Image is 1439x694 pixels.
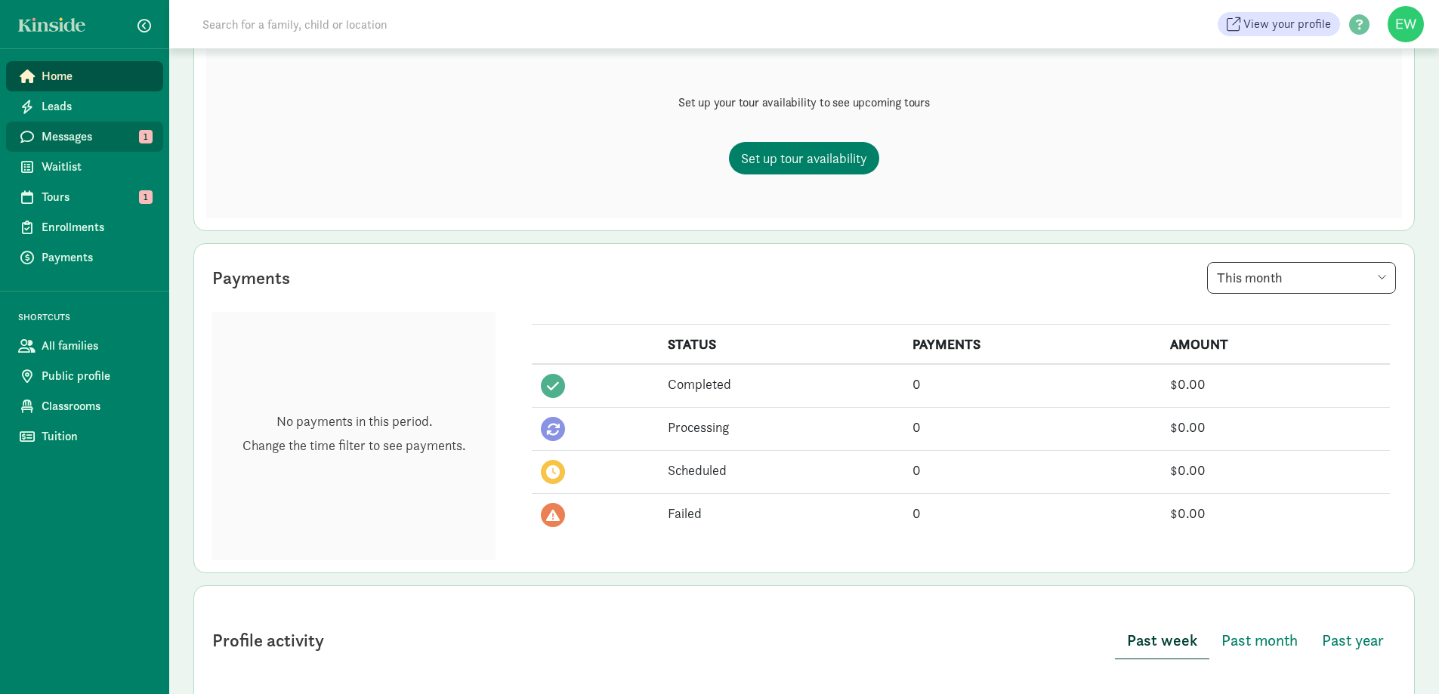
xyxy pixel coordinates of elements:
[1115,622,1209,659] button: Past week
[212,627,324,654] div: Profile activity
[1310,622,1396,659] button: Past year
[42,397,151,415] span: Classrooms
[42,158,151,176] span: Waitlist
[903,325,1162,365] th: PAYMENTS
[1170,374,1381,394] div: $0.00
[6,122,163,152] a: Messages 1
[139,190,153,204] span: 1
[912,417,1153,437] div: 0
[1363,622,1439,694] iframe: Chat Widget
[1221,628,1298,652] span: Past month
[1170,460,1381,480] div: $0.00
[42,97,151,116] span: Leads
[212,264,290,291] div: Payments
[42,67,151,85] span: Home
[42,218,151,236] span: Enrollments
[6,361,163,391] a: Public profile
[6,421,163,452] a: Tuition
[1218,12,1340,36] a: View your profile
[668,374,894,394] div: Completed
[242,412,465,430] p: No payments in this period.
[1161,325,1390,365] th: AMOUNT
[139,130,153,143] span: 1
[42,367,151,385] span: Public profile
[912,374,1153,394] div: 0
[6,91,163,122] a: Leads
[1127,628,1197,652] span: Past week
[6,391,163,421] a: Classrooms
[193,9,617,39] input: Search for a family, child or location
[6,152,163,182] a: Waitlist
[42,188,151,206] span: Tours
[678,94,930,112] p: Set up your tour availability to see upcoming tours
[1243,15,1331,33] span: View your profile
[42,427,151,446] span: Tuition
[668,503,894,523] div: Failed
[741,148,867,168] span: Set up tour availability
[6,242,163,273] a: Payments
[729,142,879,174] a: Set up tour availability
[242,436,465,455] p: Change the time filter to see payments.
[912,460,1153,480] div: 0
[1209,622,1310,659] button: Past month
[1322,628,1384,652] span: Past year
[668,417,894,437] div: Processing
[6,331,163,361] a: All families
[6,212,163,242] a: Enrollments
[659,325,903,365] th: STATUS
[42,337,151,355] span: All families
[42,128,151,146] span: Messages
[42,248,151,267] span: Payments
[1170,417,1381,437] div: $0.00
[912,503,1153,523] div: 0
[6,182,163,212] a: Tours 1
[6,61,163,91] a: Home
[668,460,894,480] div: Scheduled
[1170,503,1381,523] div: $0.00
